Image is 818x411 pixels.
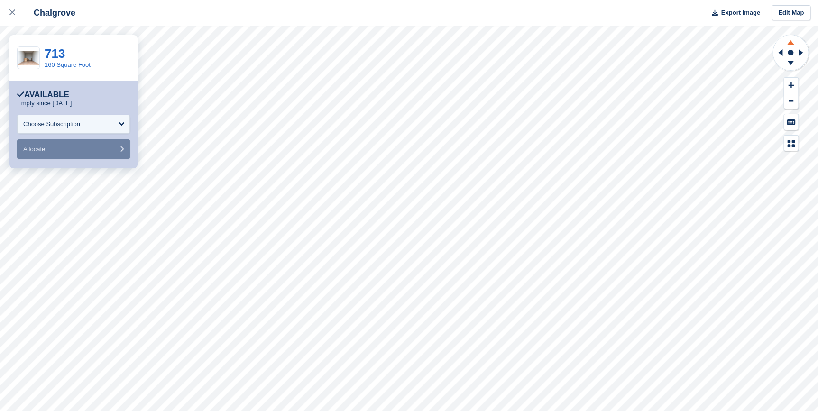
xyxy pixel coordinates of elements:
[25,7,75,18] div: Chalgrove
[45,61,91,68] a: 160 Square Foot
[772,5,810,21] a: Edit Map
[45,46,65,61] a: 713
[784,78,798,93] button: Zoom In
[784,136,798,151] button: Map Legend
[784,93,798,109] button: Zoom Out
[706,5,760,21] button: Export Image
[721,8,760,18] span: Export Image
[23,146,45,153] span: Allocate
[18,51,39,65] img: 160%20Square%20Foot.jpg
[17,90,69,100] div: Available
[17,100,72,107] p: Empty since [DATE]
[17,139,130,159] button: Allocate
[784,114,798,130] button: Keyboard Shortcuts
[23,119,80,129] div: Choose Subscription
